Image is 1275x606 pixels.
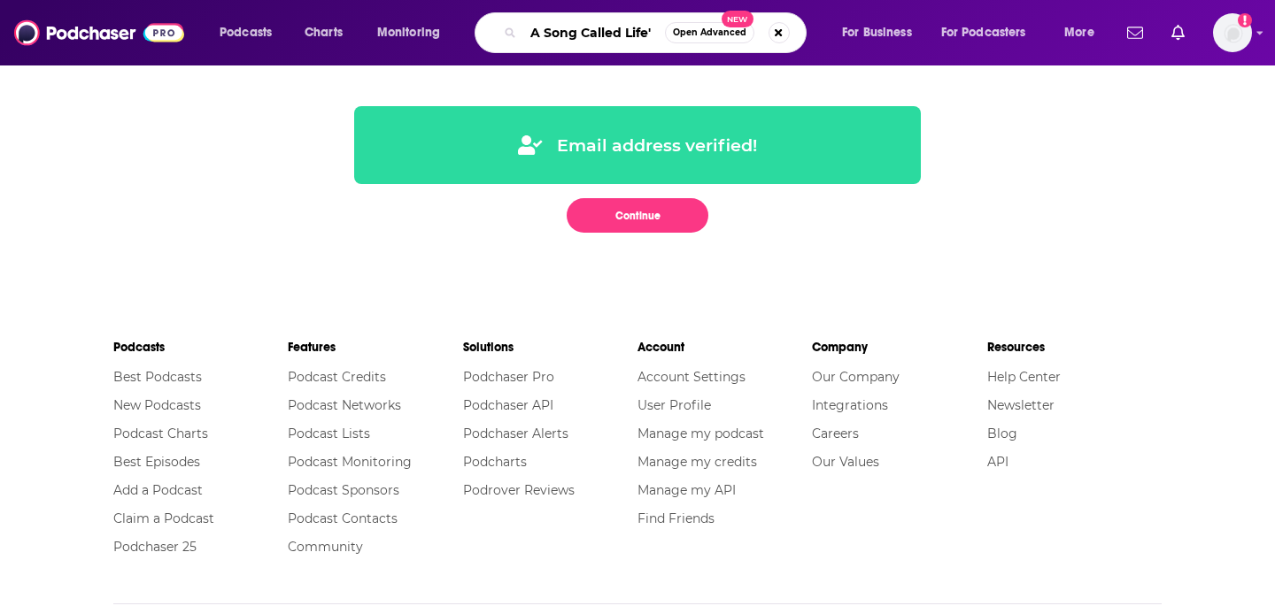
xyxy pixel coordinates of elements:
a: Manage my podcast [637,426,764,441]
button: open menu [930,19,1052,47]
span: Podcasts [220,20,272,45]
a: Show notifications dropdown [1120,18,1150,48]
li: Company [812,332,986,363]
a: Newsletter [987,397,1055,413]
a: Podcast Sponsors [288,482,399,498]
a: Find Friends [637,510,715,526]
span: For Business [842,20,912,45]
a: Show notifications dropdown [1164,18,1192,48]
a: Our Company [812,369,900,385]
a: Podchaser 25 [113,539,197,555]
a: Account Settings [637,369,746,385]
a: Add a Podcast [113,482,203,498]
div: Search podcasts, credits, & more... [491,12,823,53]
a: New Podcasts [113,397,201,413]
a: Manage my API [637,482,736,498]
button: open menu [1052,19,1117,47]
button: Open AdvancedNew [665,22,754,43]
a: Podcast Charts [113,426,208,441]
a: Best Podcasts [113,369,202,385]
a: Podcharts [463,454,527,470]
button: open menu [207,19,295,47]
span: For Podcasters [941,20,1026,45]
a: Our Values [812,454,879,470]
a: Help Center [987,369,1061,385]
a: Careers [812,426,859,441]
a: Best Episodes [113,454,200,470]
span: More [1064,20,1094,45]
a: Integrations [812,397,888,413]
a: Podrover Reviews [463,482,575,498]
li: Features [288,332,462,363]
li: Account [637,332,812,363]
button: Continue [567,198,708,233]
a: Podcast Networks [288,397,401,413]
li: Solutions [463,332,637,363]
li: Podcasts [113,332,288,363]
a: User Profile [637,397,711,413]
a: Blog [987,426,1017,441]
li: Resources [987,332,1162,363]
button: open menu [830,19,934,47]
span: Open Advanced [673,28,746,37]
a: Manage my credits [637,454,757,470]
input: Search podcasts, credits, & more... [523,19,665,47]
a: Claim a Podcast [113,510,214,526]
a: Podcast Monitoring [288,454,412,470]
a: Podchaser Alerts [463,426,568,441]
img: Podchaser - Follow, Share and Rate Podcasts [14,16,184,50]
img: User Profile [1213,13,1252,52]
div: Email address verified! [518,134,757,156]
a: Podchaser API [463,397,553,413]
button: open menu [365,19,463,47]
a: Podcast Contacts [288,510,398,526]
a: Podcast Lists [288,426,370,441]
a: Podcast Credits [288,369,386,385]
span: Monitoring [377,20,440,45]
span: New [722,11,753,27]
button: Show profile menu [1213,13,1252,52]
span: Logged in as jennarohl [1213,13,1252,52]
a: Podchaser Pro [463,369,554,385]
a: Charts [293,19,353,47]
svg: Add a profile image [1238,13,1252,27]
a: Community [288,539,363,555]
a: API [987,454,1008,470]
span: Charts [305,20,343,45]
